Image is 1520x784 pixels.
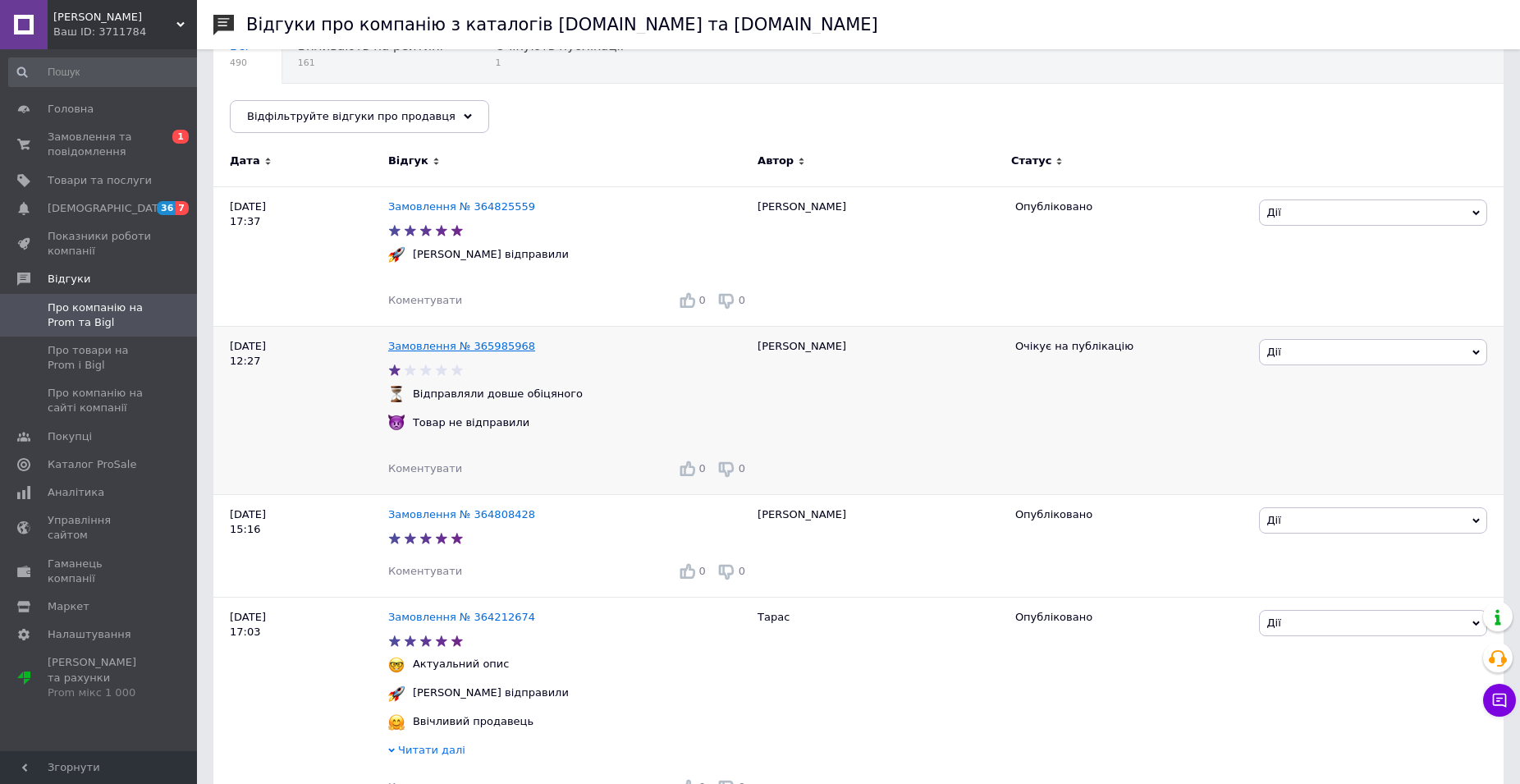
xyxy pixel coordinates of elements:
[388,657,405,673] img: :nerd_face:
[388,246,405,263] img: :rocket:
[48,130,152,159] span: Замовлення та повідомлення
[176,201,189,215] span: 7
[157,201,176,215] span: 36
[48,513,152,543] span: Управління сайтом
[388,461,462,476] div: Коментувати
[1483,684,1516,717] button: Чат з покупцем
[388,565,462,577] span: Коментувати
[749,326,1007,494] div: [PERSON_NAME]
[1015,339,1248,354] div: Очікує на публікацію
[48,272,90,287] span: Відгуки
[48,343,152,373] span: Про товари на Prom і Bigl
[172,130,189,144] span: 1
[1266,514,1280,526] span: Дії
[48,457,136,472] span: Каталог ProSale
[699,294,706,306] span: 0
[230,101,396,116] span: Опубліковані без комен...
[48,173,152,188] span: Товари та послуги
[409,657,514,672] div: Актуальний опис
[699,462,706,475] span: 0
[388,564,462,579] div: Коментувати
[388,294,462,306] span: Коментувати
[739,462,745,475] span: 0
[48,201,169,216] span: [DEMOGRAPHIC_DATA]
[1266,346,1280,358] span: Дії
[1015,610,1248,625] div: Опубліковано
[388,462,462,475] span: Коментувати
[53,25,197,39] div: Ваш ID: 3711784
[388,714,405,731] img: :hugging_face:
[388,293,462,308] div: Коментувати
[388,611,535,623] a: Замовлення № 364212674
[388,508,535,520] a: Замовлення № 364808428
[388,386,405,402] img: :hourglass_flowing_sand:
[230,57,249,69] span: 490
[388,200,535,213] a: Замовлення № 364825559
[409,247,573,262] div: [PERSON_NAME] відправили
[48,557,152,586] span: Гаманець компанії
[48,655,152,700] span: [PERSON_NAME] та рахунки
[409,415,533,430] div: Товар не відправили
[749,494,1007,597] div: [PERSON_NAME]
[246,15,878,34] h1: Відгуки про компанію з каталогів [DOMAIN_NAME] та [DOMAIN_NAME]
[398,744,465,756] span: Читати далі
[8,57,203,87] input: Пошук
[247,110,456,122] span: Відфільтруйте відгуки про продавця
[213,494,388,597] div: [DATE] 15:16
[409,387,587,401] div: Відправляли довше обіцяного
[699,565,706,577] span: 0
[496,57,624,69] span: 1
[739,565,745,577] span: 0
[1011,154,1052,168] span: Статус
[1266,617,1280,629] span: Дії
[1266,206,1280,218] span: Дії
[48,685,152,700] div: Prom мікс 1 000
[48,429,92,444] span: Покупці
[230,154,260,168] span: Дата
[388,685,405,702] img: :rocket:
[213,186,388,326] div: [DATE] 17:37
[298,57,446,69] span: 161
[388,340,535,352] a: Замовлення № 365985968
[1015,199,1248,214] div: Опубліковано
[48,102,94,117] span: Головна
[53,10,176,25] span: ФОП Стичук
[48,229,152,259] span: Показники роботи компанії
[48,627,131,642] span: Налаштування
[48,300,152,330] span: Про компанію на Prom та Bigl
[213,326,388,494] div: [DATE] 12:27
[1015,507,1248,522] div: Опубліковано
[388,415,405,431] img: :imp:
[48,599,89,614] span: Маркет
[388,743,749,762] div: Читати далі
[48,386,152,415] span: Про компанію на сайті компанії
[739,294,745,306] span: 0
[213,84,429,146] div: Опубліковані без коментаря
[48,485,104,500] span: Аналітика
[749,186,1007,326] div: [PERSON_NAME]
[758,154,794,168] span: Автор
[409,714,538,729] div: Ввічливий продавець
[388,154,428,168] span: Відгук
[409,685,573,700] div: [PERSON_NAME] відправили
